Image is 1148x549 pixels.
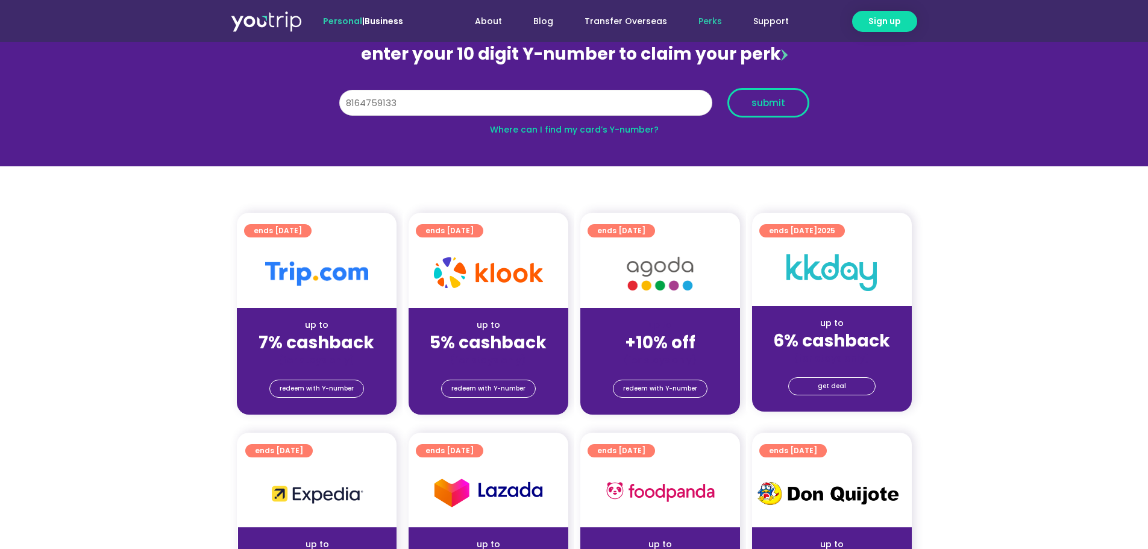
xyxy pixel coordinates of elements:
[852,11,917,32] a: Sign up
[625,331,695,354] strong: +10% off
[244,224,312,237] a: ends [DATE]
[365,15,403,27] a: Business
[418,354,559,366] div: (for stays only)
[683,10,738,33] a: Perks
[588,444,655,457] a: ends [DATE]
[588,224,655,237] a: ends [DATE]
[751,98,785,107] span: submit
[597,224,645,237] span: ends [DATE]
[451,380,525,397] span: redeem with Y-number
[613,380,707,398] a: redeem with Y-number
[817,225,835,236] span: 2025
[246,319,387,331] div: up to
[788,377,876,395] a: get deal
[436,10,805,33] nav: Menu
[323,15,362,27] span: Personal
[323,15,403,27] span: |
[416,444,483,457] a: ends [DATE]
[759,444,827,457] a: ends [DATE]
[333,39,815,70] div: enter your 10 digit Y-number to claim your perk
[280,380,354,397] span: redeem with Y-number
[254,224,302,237] span: ends [DATE]
[246,354,387,366] div: (for stays only)
[418,319,559,331] div: up to
[868,15,901,28] span: Sign up
[339,90,712,116] input: 10 digit Y-number (e.g. 8123456789)
[649,319,671,331] span: up to
[430,331,547,354] strong: 5% cashback
[441,380,536,398] a: redeem with Y-number
[759,224,845,237] a: ends [DATE]2025
[597,444,645,457] span: ends [DATE]
[762,352,902,365] div: (for stays only)
[769,444,817,457] span: ends [DATE]
[245,444,313,457] a: ends [DATE]
[569,10,683,33] a: Transfer Overseas
[769,224,835,237] span: ends [DATE]
[425,224,474,237] span: ends [DATE]
[339,88,809,127] form: Y Number
[425,444,474,457] span: ends [DATE]
[269,380,364,398] a: redeem with Y-number
[459,10,518,33] a: About
[255,444,303,457] span: ends [DATE]
[259,331,374,354] strong: 7% cashback
[727,88,809,118] button: submit
[590,354,730,366] div: (for stays only)
[518,10,569,33] a: Blog
[623,380,697,397] span: redeem with Y-number
[762,317,902,330] div: up to
[818,378,846,395] span: get deal
[490,124,659,136] a: Where can I find my card’s Y-number?
[416,224,483,237] a: ends [DATE]
[738,10,805,33] a: Support
[773,329,890,353] strong: 6% cashback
